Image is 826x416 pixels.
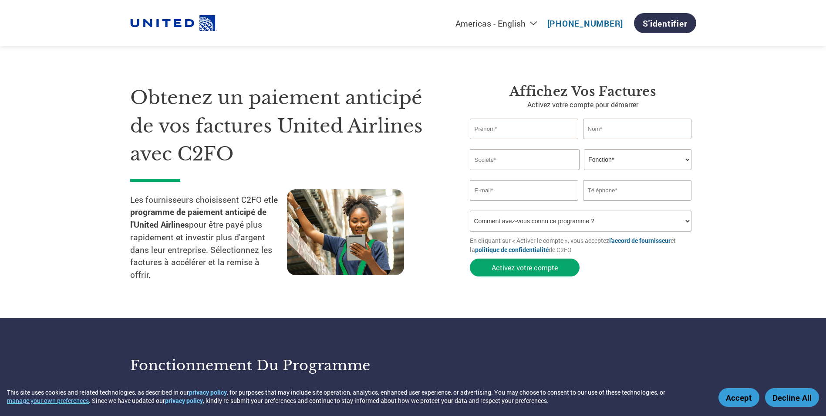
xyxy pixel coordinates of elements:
[287,189,404,275] img: supply chain worker
[470,149,580,170] input: Société*
[470,140,579,146] div: Invalid first name or first name is too long
[583,180,692,201] input: Téléphone*
[130,357,402,374] h3: Fonctionnement du programme
[547,18,624,29] a: [PHONE_NUMBER]
[470,84,696,99] h3: Affichez vos factures
[189,388,227,396] a: privacy policy
[470,236,696,254] p: En cliquant sur « Activer le compte », vous acceptez et la de C2FO
[718,388,759,407] button: Accept
[470,171,692,177] div: Invalid company name or company name is too long
[583,140,692,146] div: Invalid last name or last name is too long
[7,396,89,405] button: manage your own preferences
[765,388,819,407] button: Decline All
[634,13,696,33] a: S'identifier
[470,259,580,276] button: Activez votre compte
[470,99,696,110] p: Activez votre compte pour démarrer
[165,396,203,405] a: privacy policy
[130,194,278,230] strong: le programme de paiement anticipé de l'United Airlines
[130,194,287,282] p: Les fournisseurs choisissent C2FO et pour être payé plus rapidement et investir plus d'argent dan...
[470,180,579,201] input: Invalid Email format
[583,201,692,207] div: Inavlid Phone Number
[475,246,549,254] a: politique de confidentialité
[584,149,691,170] select: Title/Role
[130,11,217,35] img: United Airlines
[130,84,444,168] h1: Obtenez un paiement anticipé de vos factures United Airlines avec C2FO
[7,388,706,405] div: This site uses cookies and related technologies, as described in our , for purposes that may incl...
[609,236,671,245] a: l'accord de fournisseur
[470,201,579,207] div: Inavlid Email Address
[470,119,579,139] input: Prénom*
